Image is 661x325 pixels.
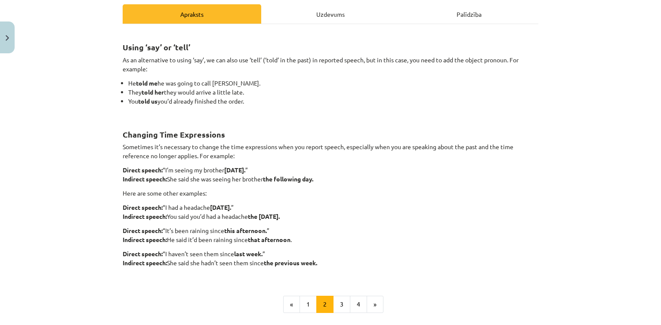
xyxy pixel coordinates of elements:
[123,250,163,258] strong: Direct speech:
[367,296,383,313] button: »
[128,88,538,97] li: They they would arrive a little late.
[6,35,9,41] img: icon-close-lesson-0947bae3869378f0d4975bcd49f059093ad1ed9edebbc8119c70593378902aed.svg
[300,296,317,313] button: 1
[128,97,538,115] li: You you’d already finished the order.
[123,175,167,183] strong: Indirect speech:
[123,227,163,234] strong: Direct speech:
[123,212,167,220] strong: Indirect speech:
[123,55,538,74] p: As an alternative to using ‘say’, we can also use ‘tell’ (‘told’ in the past) in reported speech,...
[128,79,538,88] li: He he was going to call [PERSON_NAME].
[224,166,245,174] strong: [DATE].
[224,227,267,234] strong: this afternoon.
[138,97,158,105] strong: told us
[142,88,164,96] strong: told her
[123,4,261,24] div: Apraksts
[123,42,190,52] strong: Using ‘say’ or ‘tell’
[123,142,538,160] p: Sometimes it’s necessary to change the time expressions when you report speech, especially when y...
[123,249,538,276] p: “I haven’t seen them since ” She said she hadn’t seen them since
[210,203,231,211] strong: [DATE].
[400,4,538,24] div: Palīdzība
[123,166,538,184] p: “I’m seeing my brother ” She said she was seeing her brother
[350,296,367,313] button: 4
[263,175,313,183] strong: the following day.
[136,79,158,87] strong: told me
[123,226,538,244] p: “It’s been raining since ” He said it’d been raining since .
[283,296,300,313] button: «
[123,166,163,174] strong: Direct speech:
[248,212,280,220] strong: the [DATE].
[264,259,317,267] strong: the previous week.
[123,236,167,243] strong: Indirect speech:
[261,4,400,24] div: Uzdevums
[234,250,263,258] strong: last week.
[123,259,167,267] strong: Indirect speech:
[316,296,334,313] button: 2
[123,296,538,313] nav: Page navigation example
[123,129,225,139] strong: Changing Time Expressions
[123,203,538,221] p: “I had a headache ” You said you’d had a headache
[333,296,350,313] button: 3
[248,236,290,243] strong: that afternoon
[123,203,163,211] strong: Direct speech:
[123,189,538,198] p: Here are some other examples:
